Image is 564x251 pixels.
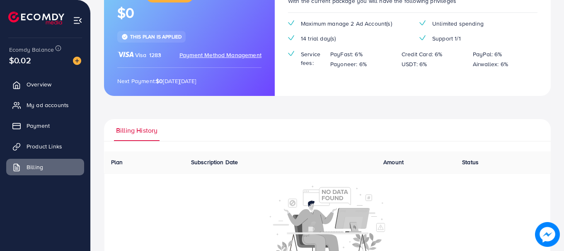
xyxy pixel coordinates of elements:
span: Maximum manage 2 Ad Account(s) [301,19,392,28]
img: menu [73,16,82,25]
img: tick [419,35,426,41]
span: Support 1/1 [432,34,461,43]
img: tick [419,20,426,26]
span: Payment Method Management [179,51,261,59]
img: brand [117,51,134,58]
img: tick [288,35,294,41]
a: Overview [6,76,84,93]
p: PayFast: 6% [330,49,363,59]
p: Credit Card: 6% [402,49,442,59]
img: image [73,57,81,65]
img: tick [288,51,294,56]
span: 1283 [149,51,162,59]
span: Billing [27,163,43,171]
span: Billing History [116,126,157,135]
p: USDT: 6% [402,59,427,69]
span: Amount [383,158,404,166]
a: Payment [6,117,84,134]
img: image [537,224,559,246]
span: $0.02 [9,54,31,66]
span: Product Links [27,142,62,151]
span: Subscription Date [191,158,238,166]
span: This plan is applied [130,33,182,40]
span: Status [462,158,479,166]
a: Billing [6,159,84,175]
img: logo [8,12,64,24]
a: Product Links [6,138,84,155]
img: tick [121,33,128,40]
span: Unlimited spending [432,19,484,28]
span: Overview [27,80,51,88]
span: Service fees: [301,50,324,67]
span: Visa [135,51,147,59]
span: My ad accounts [27,101,69,109]
h1: $0 [117,5,261,22]
span: 14 trial day(s) [301,34,336,43]
p: Next Payment: [DATE][DATE] [117,76,261,86]
span: Payment [27,122,50,130]
span: Plan [111,158,123,166]
p: Payoneer: 6% [330,59,367,69]
img: tick [288,20,294,26]
p: PayPal: 6% [473,49,502,59]
a: My ad accounts [6,97,84,113]
span: Ecomdy Balance [9,45,54,54]
strong: $0 [156,77,163,85]
p: Airwallex: 6% [473,59,508,69]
